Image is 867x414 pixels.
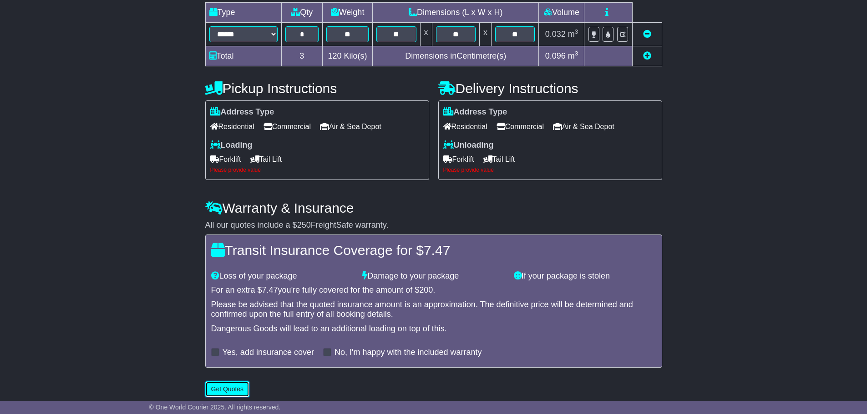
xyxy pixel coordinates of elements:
[420,23,432,46] td: x
[223,348,314,358] label: Yes, add insurance cover
[264,120,311,134] span: Commercial
[509,271,661,281] div: If your package is stolen
[320,120,381,134] span: Air & Sea Depot
[205,200,662,215] h4: Warranty & Insurance
[438,81,662,96] h4: Delivery Instructions
[281,46,323,66] td: 3
[210,140,253,150] label: Loading
[205,220,662,230] div: All our quotes include a $ FreightSafe warranty.
[443,140,494,150] label: Unloading
[419,285,433,294] span: 200
[545,51,566,60] span: 0.096
[545,30,566,39] span: 0.032
[205,3,281,23] td: Type
[373,3,539,23] td: Dimensions (L x W x H)
[575,50,578,57] sup: 3
[210,120,254,134] span: Residential
[643,51,651,60] a: Add new item
[497,120,544,134] span: Commercial
[443,120,487,134] span: Residential
[443,107,507,117] label: Address Type
[210,107,274,117] label: Address Type
[424,243,450,258] span: 7.47
[211,324,656,334] div: Dangerous Goods will lead to an additional loading on top of this.
[323,3,373,23] td: Weight
[539,3,584,23] td: Volume
[205,46,281,66] td: Total
[207,271,358,281] div: Loss of your package
[149,404,281,411] span: © One World Courier 2025. All rights reserved.
[568,51,578,60] span: m
[575,28,578,35] sup: 3
[323,46,373,66] td: Kilo(s)
[205,81,429,96] h4: Pickup Instructions
[281,3,323,23] td: Qty
[210,152,241,166] span: Forklift
[443,152,474,166] span: Forklift
[210,167,424,173] div: Please provide value
[250,152,282,166] span: Tail Lift
[328,51,342,60] span: 120
[335,348,482,358] label: No, I'm happy with the included warranty
[443,167,657,173] div: Please provide value
[211,285,656,295] div: For an extra $ you're fully covered for the amount of $ .
[643,30,651,39] a: Remove this item
[373,46,539,66] td: Dimensions in Centimetre(s)
[297,220,311,229] span: 250
[553,120,614,134] span: Air & Sea Depot
[262,285,278,294] span: 7.47
[205,381,250,397] button: Get Quotes
[483,152,515,166] span: Tail Lift
[211,300,656,319] div: Please be advised that the quoted insurance amount is an approximation. The definitive price will...
[568,30,578,39] span: m
[211,243,656,258] h4: Transit Insurance Coverage for $
[479,23,491,46] td: x
[358,271,509,281] div: Damage to your package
